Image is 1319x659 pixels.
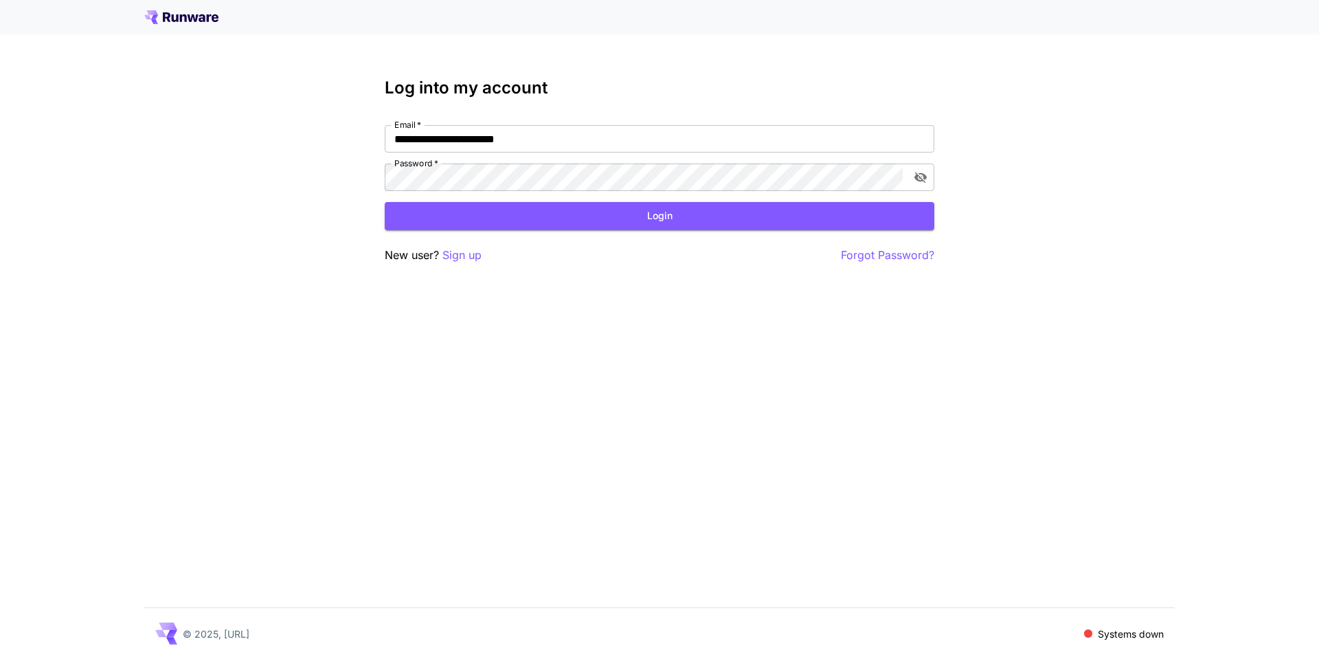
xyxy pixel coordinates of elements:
[394,119,421,131] label: Email
[442,247,482,264] button: Sign up
[908,165,933,190] button: toggle password visibility
[1098,627,1164,641] p: Systems down
[385,202,934,230] button: Login
[841,247,934,264] button: Forgot Password?
[183,627,249,641] p: © 2025, [URL]
[385,247,482,264] p: New user?
[394,157,438,169] label: Password
[385,78,934,98] h3: Log into my account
